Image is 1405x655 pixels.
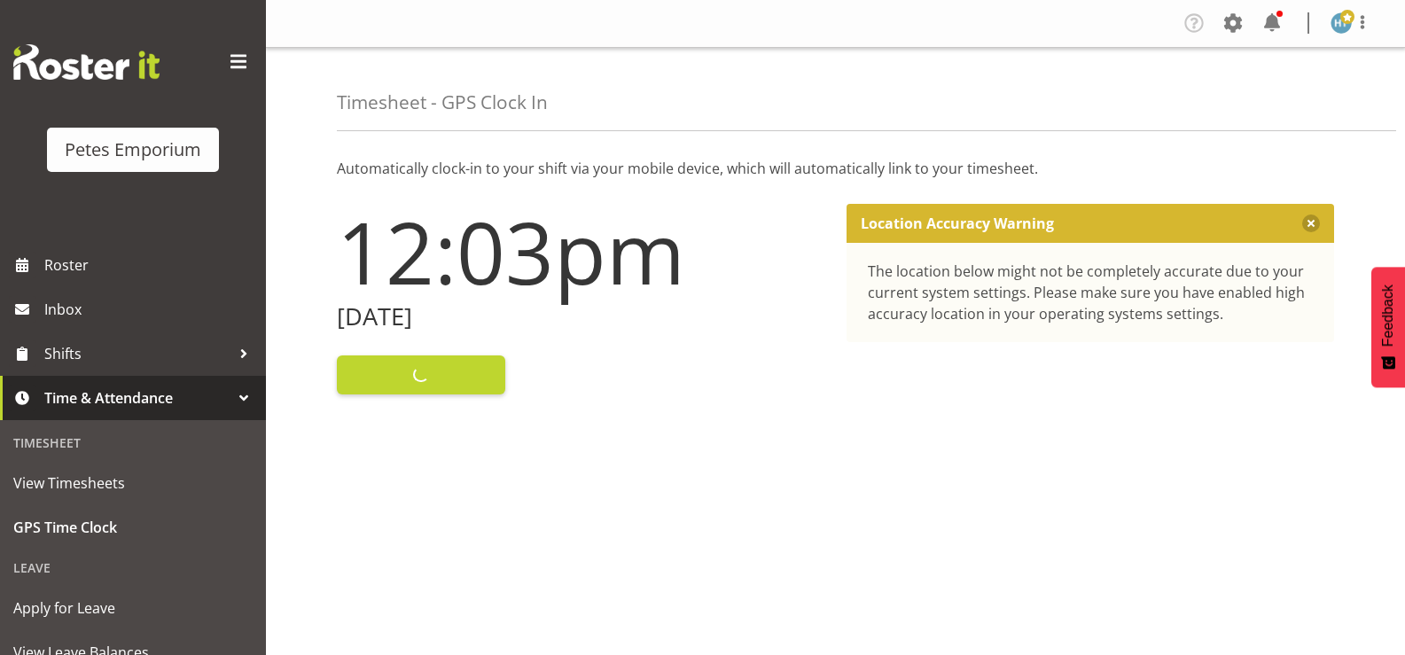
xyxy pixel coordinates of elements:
[861,214,1054,232] p: Location Accuracy Warning
[868,261,1314,324] div: The location below might not be completely accurate due to your current system settings. Please m...
[337,303,825,331] h2: [DATE]
[13,470,253,496] span: View Timesheets
[44,296,257,323] span: Inbox
[44,340,230,367] span: Shifts
[337,204,825,300] h1: 12:03pm
[1380,285,1396,347] span: Feedback
[4,586,261,630] a: Apply for Leave
[44,252,257,278] span: Roster
[1302,214,1320,232] button: Close message
[44,385,230,411] span: Time & Attendance
[13,514,253,541] span: GPS Time Clock
[337,92,548,113] h4: Timesheet - GPS Clock In
[13,595,253,621] span: Apply for Leave
[4,461,261,505] a: View Timesheets
[4,425,261,461] div: Timesheet
[337,158,1334,179] p: Automatically clock-in to your shift via your mobile device, which will automatically link to you...
[4,505,261,550] a: GPS Time Clock
[4,550,261,586] div: Leave
[1371,267,1405,387] button: Feedback - Show survey
[13,44,160,80] img: Rosterit website logo
[1331,12,1352,34] img: helena-tomlin701.jpg
[65,136,201,163] div: Petes Emporium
